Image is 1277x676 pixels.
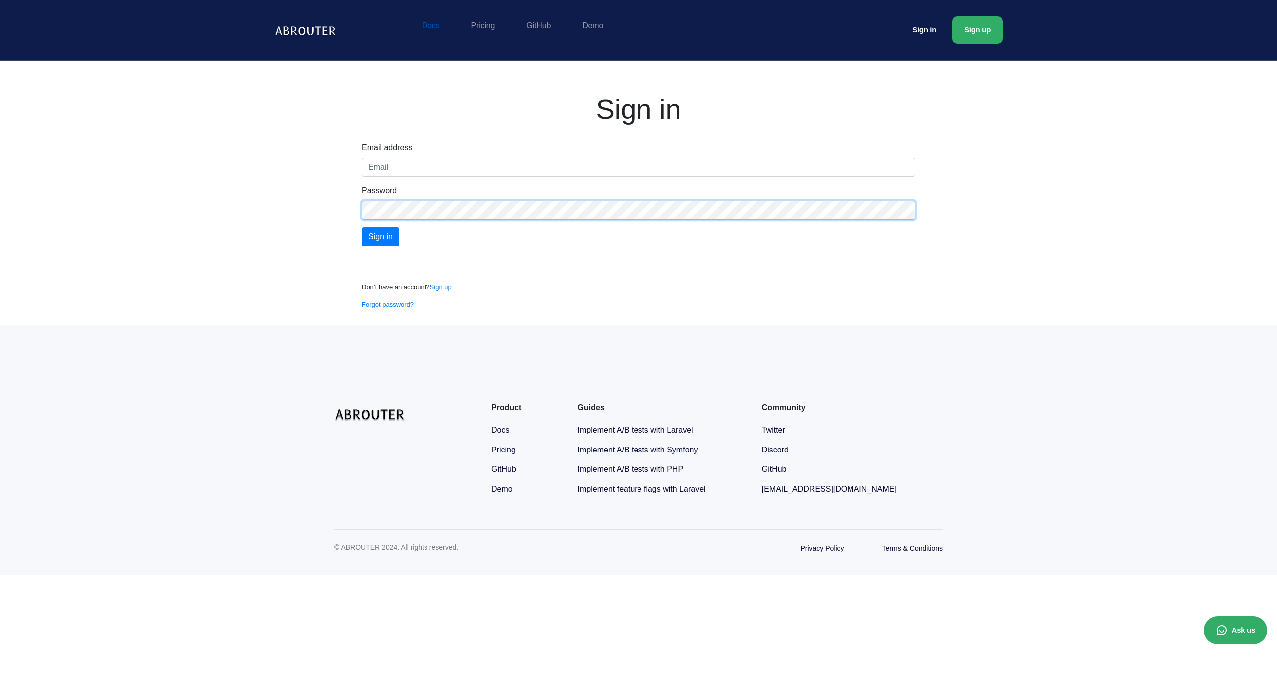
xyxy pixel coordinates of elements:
a: Pricing [491,446,516,454]
a: Implement feature flags with Laravel [578,485,706,493]
a: Docs [491,426,509,434]
div: Community [762,402,943,414]
input: Sign in [362,227,399,246]
img: Logo [274,20,339,40]
img: logo [334,402,408,425]
a: GitHub [762,465,787,473]
a: Forgot password? [362,301,414,308]
div: Product [491,402,568,414]
label: Email address [362,142,412,154]
a: Demo [577,16,608,35]
a: GitHub [521,16,556,35]
a: Discord [762,446,789,454]
a: Privacy Policy [800,544,844,552]
a: Implement A/B tests with Symfony [578,446,698,454]
label: Password [362,185,397,197]
button: Ask us [1204,616,1267,644]
a: GitHub [491,465,516,473]
a: Sign up [952,16,1003,44]
a: Implement A/B tests with PHP [578,465,684,473]
a: logo [334,402,408,504]
a: Pricing [466,16,500,35]
a: Docs [417,16,445,35]
div: Guides [578,402,752,414]
input: Email [362,158,915,177]
a: Sign in [900,19,948,41]
div: © ABROUTER 2024. All rights reserved. [334,542,458,562]
a: Sign up [430,283,452,291]
h1: Sign in [15,92,1262,126]
iframe: Butonul Conectează-te cu Google [357,249,479,271]
a: Implement A/B tests with Laravel [578,426,693,434]
a: Terms & Conditions [882,544,943,552]
div: Conectează-te cu Google. Se deschide într-o filă nouă [362,249,474,271]
a: Twitter [762,426,785,434]
a: [EMAIL_ADDRESS][DOMAIN_NAME] [762,485,897,493]
p: Don’t have an account? [362,282,915,292]
a: Demo [491,485,513,493]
